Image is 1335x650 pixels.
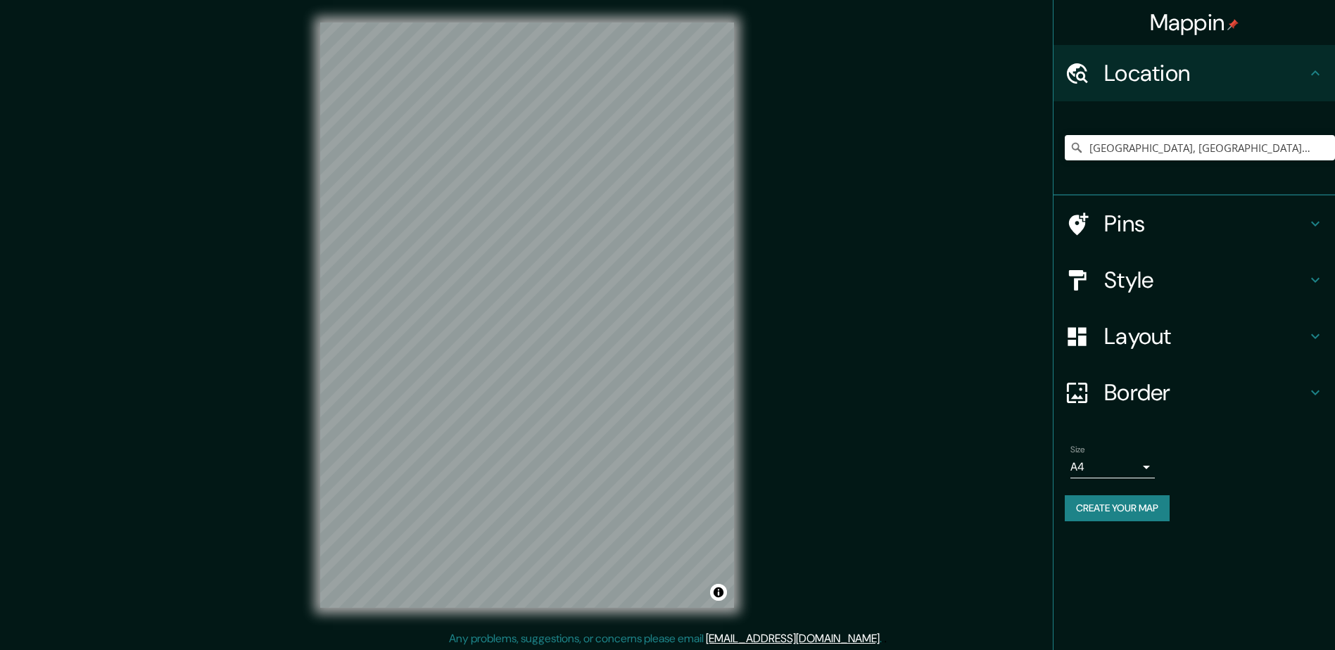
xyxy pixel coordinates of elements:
h4: Border [1104,378,1307,407]
div: . [882,630,884,647]
h4: Style [1104,266,1307,294]
div: Location [1054,45,1335,101]
div: Pins [1054,196,1335,252]
h4: Location [1104,59,1307,87]
p: Any problems, suggestions, or concerns please email . [449,630,882,647]
canvas: Map [320,23,734,608]
button: Toggle attribution [710,584,727,601]
div: . [884,630,887,647]
div: Border [1054,364,1335,421]
div: A4 [1070,456,1155,478]
div: Style [1054,252,1335,308]
img: pin-icon.png [1227,19,1239,30]
h4: Layout [1104,322,1307,350]
label: Size [1070,444,1085,456]
input: Pick your city or area [1065,135,1335,160]
a: [EMAIL_ADDRESS][DOMAIN_NAME] [706,631,880,646]
button: Create your map [1065,495,1170,521]
h4: Pins [1104,210,1307,238]
h4: Mappin [1150,8,1239,37]
div: Layout [1054,308,1335,364]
